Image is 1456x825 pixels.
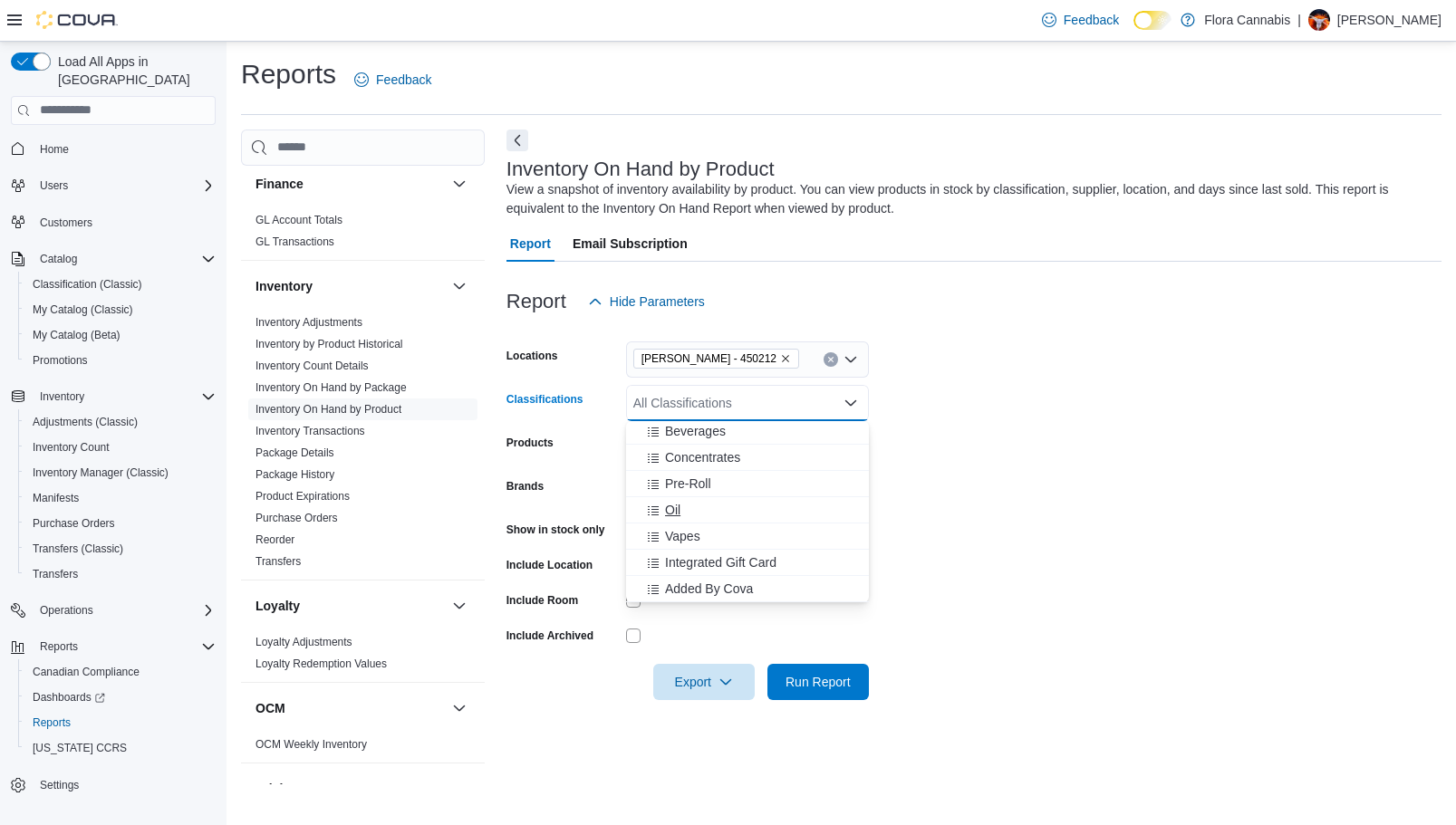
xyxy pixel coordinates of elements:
[626,418,869,445] button: Beverages
[786,673,851,691] span: Run Report
[626,445,869,471] button: Concentrates
[256,425,365,437] a: Inventory Transactions
[33,139,76,160] a: Home
[33,211,216,234] span: Customers
[40,252,77,266] span: Catalog
[256,467,334,482] span: Package History
[25,350,95,371] a: Promotions
[33,386,92,408] button: Inventory
[664,664,744,700] span: Export
[18,685,223,710] a: Dashboards
[506,593,578,608] label: Include Room
[25,712,216,734] span: Reports
[241,312,485,580] div: Inventory
[448,275,470,297] button: Inventory
[18,659,223,685] button: Canadian Compliance
[256,359,369,373] span: Inventory Count Details
[256,175,304,193] h3: Finance
[241,734,485,763] div: OCM
[376,71,431,89] span: Feedback
[506,523,605,537] label: Show in stock only
[256,380,407,395] span: Inventory On Hand by Package
[581,283,712,320] button: Hide Parameters
[256,533,294,546] a: Reorder
[4,634,223,659] button: Reports
[4,384,223,409] button: Inventory
[33,491,79,505] span: Manifests
[665,553,776,571] span: Integrated Gift Card
[33,302,133,317] span: My Catalog (Classic)
[33,277,142,292] span: Classification (Classic)
[256,338,403,350] a: Inventory by Product Historical
[18,536,223,561] button: Transfers (Classic)
[4,173,223,198] button: Users
[256,554,301,569] span: Transfers
[256,555,301,568] a: Transfers
[256,403,401,416] a: Inventory On Hand by Product
[1133,30,1134,31] span: Dark Mode
[506,558,593,572] label: Include Location
[256,175,445,193] button: Finance
[665,580,753,598] span: Added By Cova
[347,62,439,98] a: Feedback
[18,348,223,373] button: Promotions
[1133,11,1172,30] input: Dark Mode
[241,56,336,92] h1: Reports
[506,349,558,363] label: Locations
[506,130,528,151] button: Next
[506,392,583,407] label: Classifications
[256,780,298,798] h3: Pricing
[256,424,365,438] span: Inventory Transactions
[844,352,858,367] button: Open list of options
[256,235,334,248] a: GL Transactions
[626,471,869,497] button: Pre-Roll
[40,639,78,654] span: Reports
[573,225,688,262] span: Email Subscription
[40,778,79,792] span: Settings
[256,511,338,525] span: Purchase Orders
[4,598,223,623] button: Operations
[25,411,145,433] a: Adjustments (Classic)
[626,550,869,576] button: Integrated Gift Card
[25,411,216,433] span: Adjustments (Classic)
[33,248,216,270] span: Catalog
[40,216,92,230] span: Customers
[665,448,740,466] span: Concentrates
[256,490,350,503] a: Product Expirations
[25,686,112,708] a: Dashboards
[25,563,216,585] span: Transfers
[256,699,285,717] h3: OCM
[448,595,470,617] button: Loyalty
[25,324,128,346] a: My Catalog (Beta)
[256,636,352,648] a: Loyalty Adjustments
[25,563,85,585] a: Transfers
[25,462,216,484] span: Inventory Manager (Classic)
[256,597,445,615] button: Loyalty
[665,501,680,519] span: Oil
[33,636,216,657] span: Reports
[25,513,216,534] span: Purchase Orders
[256,277,313,295] h3: Inventory
[25,462,176,484] a: Inventory Manager (Classic)
[256,213,342,227] span: GL Account Totals
[25,436,117,458] a: Inventory Count
[18,561,223,587] button: Transfers
[33,248,84,270] button: Catalog
[506,436,554,450] label: Products
[25,737,134,759] a: [US_STATE] CCRS
[665,475,711,493] span: Pre-Roll
[33,600,216,621] span: Operations
[448,697,470,719] button: OCM
[33,328,121,342] span: My Catalog (Beta)
[665,527,700,545] span: Vapes
[653,664,755,700] button: Export
[33,774,86,796] a: Settings
[25,350,216,371] span: Promotions
[25,299,140,321] a: My Catalog (Classic)
[256,337,403,351] span: Inventory by Product Historical
[36,11,118,29] img: Cova
[1337,9,1442,31] p: [PERSON_NAME]
[256,657,387,671] span: Loyalty Redemption Values
[610,293,705,311] span: Hide Parameters
[33,690,105,705] span: Dashboards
